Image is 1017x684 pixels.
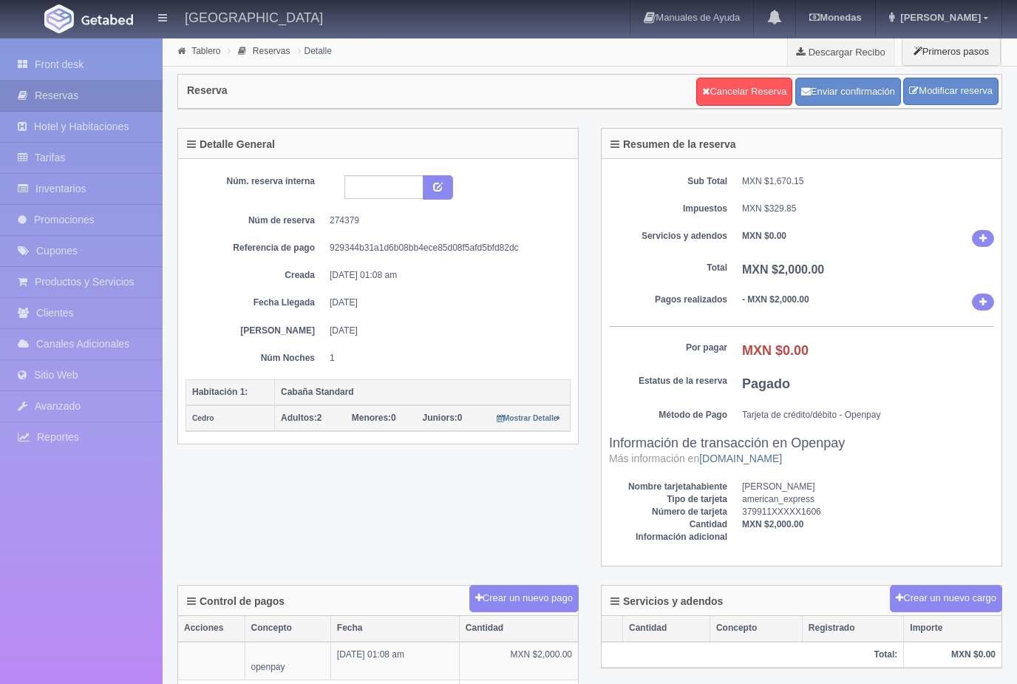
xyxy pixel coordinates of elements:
[44,4,74,33] img: Getabed
[191,46,220,56] a: Tablero
[742,506,994,518] dd: 379911XXXXX1606
[275,379,571,405] th: Cabaña Standard
[802,616,904,641] th: Registrado
[609,436,994,466] h3: Información de transacción en Openpay
[609,481,727,493] dt: Nombre tarjetahabiente
[192,414,214,422] small: Cedro
[903,78,999,105] a: Modificar reserva
[330,269,559,282] dd: [DATE] 01:08 am
[330,297,559,309] dd: [DATE]
[742,343,809,358] b: MXN $0.00
[742,409,994,421] dd: Tarjeta de crédito/débito - Openpay
[281,413,317,423] strong: Adultos:
[423,413,458,423] strong: Juniors:
[609,175,727,188] dt: Sub Total
[742,175,994,188] dd: MXN $1,670.15
[809,12,861,23] b: Monedas
[294,44,336,58] li: Detalle
[197,269,315,282] dt: Creada
[904,616,1001,641] th: Importe
[281,413,322,423] span: 2
[742,493,994,506] dd: american_express
[795,78,901,106] button: Enviar confirmación
[609,230,727,243] dt: Servicios y adendos
[788,37,894,67] a: Descargar Recibo
[609,531,727,544] dt: Información adicional
[890,585,1002,612] button: Crear un nuevo cargo
[459,642,578,680] td: MXN $2,000.00
[710,616,802,641] th: Concepto
[187,139,275,150] h4: Detalle General
[609,409,727,421] dt: Método de Pago
[742,263,824,276] b: MXN $2,000.00
[245,642,330,680] td: openpay
[197,352,315,365] dt: Núm Noches
[609,453,782,464] small: Más información en
[330,214,559,227] dd: 274379
[602,642,904,668] th: Total:
[187,85,228,96] h4: Reserva
[197,297,315,309] dt: Fecha Llegada
[253,46,290,56] a: Reservas
[459,616,578,641] th: Cantidad
[609,203,727,215] dt: Impuestos
[197,175,315,188] dt: Núm. reserva interna
[699,453,782,464] a: [DOMAIN_NAME]
[330,242,559,254] dd: 929344b31a1d6b08bb4ece85d08f5afd5bfd82dc
[897,12,981,23] span: [PERSON_NAME]
[423,413,463,423] span: 0
[192,387,248,397] b: Habitación 1:
[902,37,1001,66] button: Primeros pasos
[469,585,579,612] button: Crear un nuevo pago
[185,7,323,26] h4: [GEOGRAPHIC_DATA]
[610,596,723,607] h4: Servicios y adendos
[330,616,459,641] th: Fecha
[352,413,396,423] span: 0
[742,481,994,493] dd: [PERSON_NAME]
[197,214,315,227] dt: Núm de reserva
[330,642,459,680] td: [DATE] 01:08 am
[609,506,727,518] dt: Número de tarjeta
[187,596,285,607] h4: Control de pagos
[610,139,736,150] h4: Resumen de la reserva
[197,325,315,337] dt: [PERSON_NAME]
[178,616,245,641] th: Acciones
[197,242,315,254] dt: Referencia de pago
[742,519,803,529] b: MXN $2,000.00
[497,414,561,422] small: Mostrar Detalle
[330,352,559,365] dd: 1
[245,616,330,641] th: Concepto
[81,14,133,25] img: Getabed
[742,231,786,241] b: MXN $0.00
[609,493,727,506] dt: Tipo de tarjeta
[742,376,790,391] b: Pagado
[609,262,727,274] dt: Total
[352,413,391,423] strong: Menores:
[742,203,994,215] dd: MXN $329.85
[609,518,727,531] dt: Cantidad
[609,375,727,387] dt: Estatus de la reserva
[330,325,559,337] dd: [DATE]
[622,616,710,641] th: Cantidad
[497,413,561,423] a: Mostrar Detalle
[742,294,809,305] b: - MXN $2,000.00
[904,642,1001,668] th: MXN $0.00
[609,342,727,354] dt: Por pagar
[696,78,792,106] a: Cancelar Reserva
[609,294,727,306] dt: Pagos realizados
